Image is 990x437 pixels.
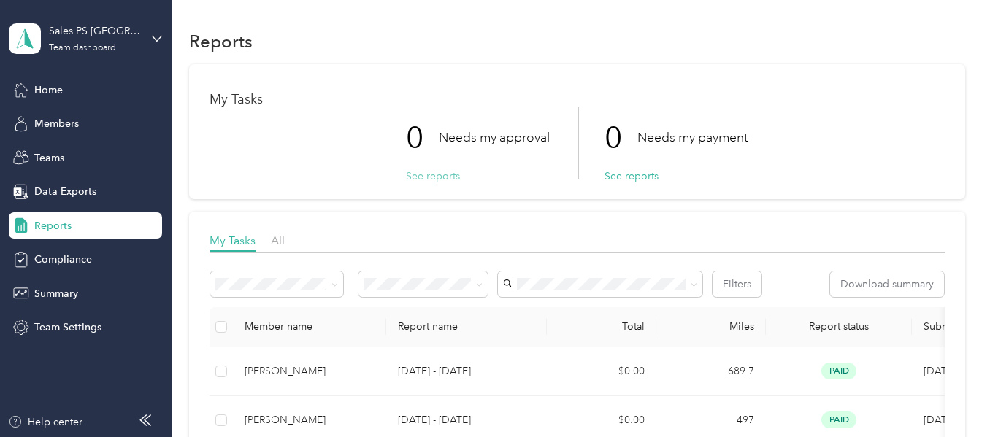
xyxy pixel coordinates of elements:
iframe: Everlance-gr Chat Button Frame [908,355,990,437]
span: Team Settings [34,320,101,335]
span: Data Exports [34,184,96,199]
h1: Reports [189,34,253,49]
span: Reports [34,218,72,233]
th: Member name [233,307,386,347]
span: Compliance [34,252,92,267]
button: See reports [406,169,460,184]
div: [PERSON_NAME] [245,363,375,379]
div: Total [559,320,645,333]
span: paid [821,411,856,428]
p: Needs my approval [439,128,550,147]
button: Help center [8,414,82,430]
th: Report name [386,307,547,347]
div: [PERSON_NAME] [245,412,375,428]
div: Miles [668,320,754,333]
div: Team dashboard [49,44,116,53]
h1: My Tasks [210,92,944,107]
div: Sales PS [GEOGRAPHIC_DATA] [49,23,140,39]
button: Filters [713,271,761,297]
span: paid [821,363,856,379]
span: All [271,233,285,247]
p: [DATE] - [DATE] [398,363,535,379]
span: Report status [778,320,900,333]
div: Member name [245,320,375,333]
p: 0 [406,107,439,169]
span: Summary [34,286,78,301]
span: My Tasks [210,233,256,247]
p: 0 [605,107,637,169]
span: Teams [34,150,64,166]
td: 689.7 [656,347,766,396]
span: Home [34,82,63,98]
button: See reports [605,169,659,184]
p: [DATE] - [DATE] [398,412,535,428]
span: Members [34,116,79,131]
button: Download summary [830,271,944,297]
p: Needs my payment [637,128,748,147]
td: $0.00 [547,347,656,396]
